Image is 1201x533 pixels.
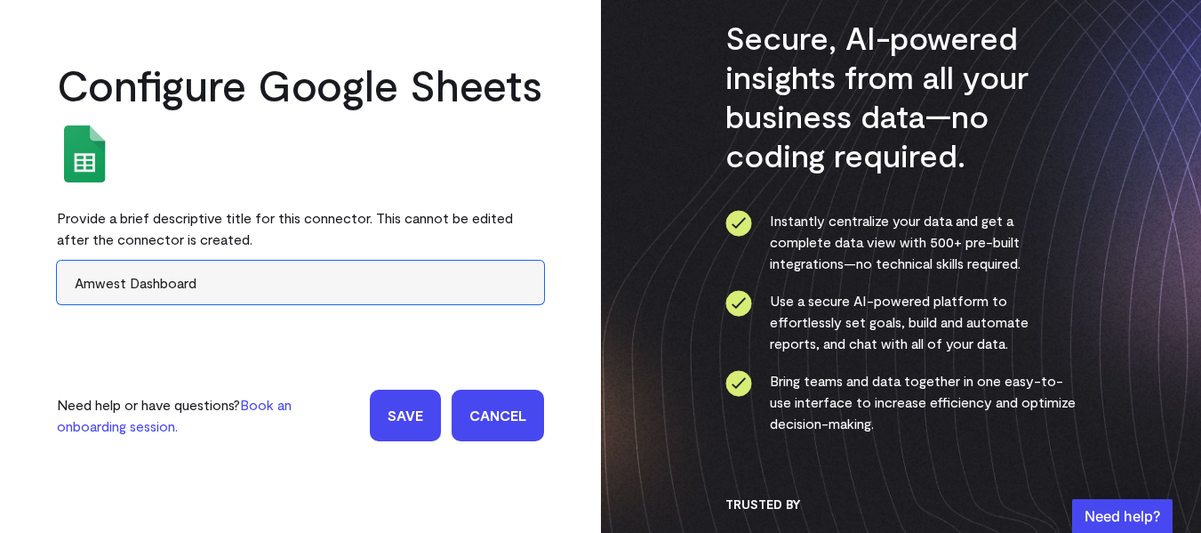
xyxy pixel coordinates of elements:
[725,210,1077,274] li: Instantly centralize your data and get a complete data view with 500+ pre-built integrations—no t...
[725,290,752,317] img: ico-check-circle-4b19435c.svg
[57,125,114,182] img: google_sheets-5a4bad8e.svg
[57,261,544,304] input: Enter title here...
[725,370,752,397] img: ico-check-circle-4b19435c.svg
[725,210,752,237] img: ico-check-circle-4b19435c.svg
[57,197,544,261] div: Provide a brief descriptive title for this connector. This cannot be edited after the connector i...
[725,370,1077,434] li: Bring teams and data together in one easy-to-use interface to increase efficiency and optimize de...
[725,18,1077,174] h3: Secure, AI-powered insights from all your business data—no coding required.
[370,390,441,441] input: Save
[725,497,1077,513] h3: Trusted By
[452,390,544,441] a: Cancel
[57,58,544,111] h2: Configure Google Sheets
[725,290,1077,354] li: Use a secure AI-powered platform to effortlessly set goals, build and automate reports, and chat ...
[57,394,359,437] p: Need help or have questions?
